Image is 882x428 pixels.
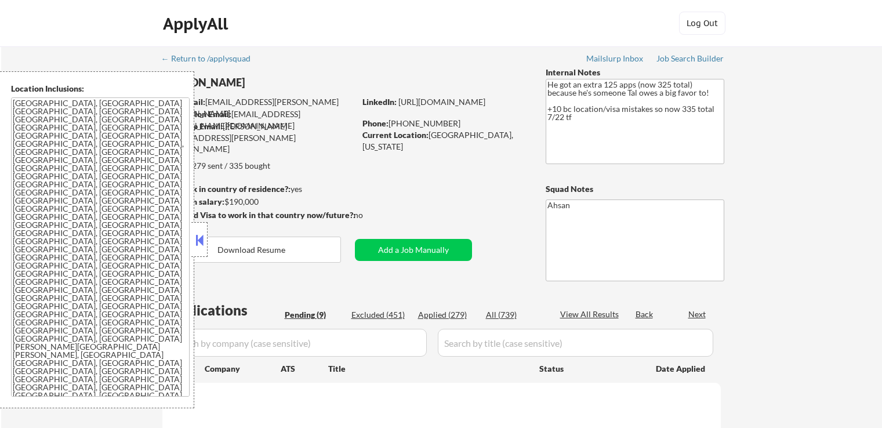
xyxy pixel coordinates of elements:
[161,55,262,63] div: ← Return to /applysquad
[362,118,389,128] strong: Phone:
[656,55,724,63] div: Job Search Builder
[539,358,639,379] div: Status
[351,309,409,321] div: Excluded (451)
[636,309,654,320] div: Back
[162,75,401,90] div: [PERSON_NAME]
[362,118,527,129] div: [PHONE_NUMBER]
[656,54,724,66] a: Job Search Builder
[162,121,355,155] div: [PERSON_NAME][EMAIL_ADDRESS][PERSON_NAME][DOMAIN_NAME]
[418,309,476,321] div: Applied (279)
[162,184,291,194] strong: Can work in country of residence?:
[362,129,527,152] div: [GEOGRAPHIC_DATA], [US_STATE]
[161,54,262,66] a: ← Return to /applysquad
[354,209,387,221] div: no
[162,196,355,208] div: $190,000
[688,309,707,320] div: Next
[162,210,355,220] strong: Will need Visa to work in that country now/future?:
[679,12,725,35] button: Log Out
[163,96,355,119] div: [EMAIL_ADDRESS][PERSON_NAME][DOMAIN_NAME]
[546,67,724,78] div: Internal Notes
[162,160,355,172] div: 279 sent / 335 bought
[362,130,429,140] strong: Current Location:
[438,329,713,357] input: Search by title (case sensitive)
[586,54,644,66] a: Mailslurp Inbox
[166,329,427,357] input: Search by company (case sensitive)
[163,14,231,34] div: ApplyAll
[398,97,485,107] a: [URL][DOMAIN_NAME]
[285,309,343,321] div: Pending (9)
[328,363,528,375] div: Title
[546,183,724,195] div: Squad Notes
[11,83,190,95] div: Location Inclusions:
[362,97,397,107] strong: LinkedIn:
[586,55,644,63] div: Mailslurp Inbox
[656,363,707,375] div: Date Applied
[281,363,328,375] div: ATS
[486,309,544,321] div: All (739)
[205,363,281,375] div: Company
[162,183,351,195] div: yes
[163,108,355,131] div: [EMAIL_ADDRESS][PERSON_NAME][DOMAIN_NAME]
[355,239,472,261] button: Add a Job Manually
[560,309,622,320] div: View All Results
[162,237,341,263] button: Download Resume
[166,303,281,317] div: Applications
